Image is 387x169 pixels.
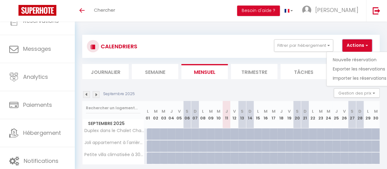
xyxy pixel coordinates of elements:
th: 25 [333,101,341,128]
img: ... [302,6,311,15]
abbr: D [193,108,196,114]
abbr: L [147,108,149,114]
abbr: L [257,108,259,114]
abbr: J [335,108,338,114]
span: Chercher [94,7,115,13]
abbr: V [343,108,346,114]
p: Septembre 2025 [103,91,135,97]
abbr: M [319,108,323,114]
abbr: M [272,108,276,114]
th: 15 [254,101,262,128]
button: Actions [342,39,372,52]
a: Importer les réservations [333,74,386,83]
th: 06 [183,101,191,128]
span: Duplex dans le Chalet Chantelouve pour 8 personnes [83,128,145,133]
th: 16 [262,101,270,128]
abbr: L [367,108,369,114]
span: Notifications [24,157,58,165]
th: 14 [246,101,254,128]
span: Paiements [23,101,52,109]
li: Tâches [280,64,327,79]
abbr: S [241,108,244,114]
span: [PERSON_NAME] [315,6,358,14]
th: 27 [348,101,356,128]
th: 29 [364,101,372,128]
abbr: V [288,108,291,114]
iframe: Chat [361,141,382,164]
th: 24 [325,101,333,128]
h3: CALENDRIERS [99,39,137,53]
span: Hébergement [23,129,61,137]
a: Nouvelle réservation [333,55,386,64]
abbr: S [296,108,299,114]
abbr: M [264,108,268,114]
th: 30 [372,101,380,128]
th: 01 [144,101,152,128]
li: Trimestre [231,64,277,79]
abbr: J [170,108,173,114]
abbr: M [154,108,158,114]
th: 17 [270,101,278,128]
button: Gestion des prix [334,88,380,98]
th: 20 [293,101,301,128]
th: 21 [301,101,309,128]
th: 12 [230,101,238,128]
abbr: J [225,108,228,114]
th: 18 [277,101,285,128]
th: 02 [152,101,160,128]
li: Semaine [132,64,178,79]
li: Journalier [82,64,129,79]
th: 13 [238,101,246,128]
span: Messages [23,45,51,53]
abbr: D [358,108,361,114]
abbr: S [186,108,188,114]
th: 22 [309,101,317,128]
li: Mensuel [181,64,228,79]
th: 08 [199,101,207,128]
button: Filtrer par hébergement [274,39,333,52]
abbr: V [178,108,181,114]
abbr: S [351,108,353,114]
th: 04 [167,101,175,128]
img: logout [373,7,380,14]
abbr: L [202,108,204,114]
abbr: L [312,108,314,114]
a: Exporter les réservations [333,64,386,74]
th: 05 [175,101,183,128]
input: Rechercher un logement... [86,103,140,114]
abbr: J [280,108,283,114]
span: Petite villa climatisée à 300m de la plage [83,152,145,157]
th: 23 [317,101,325,128]
button: Besoin d'aide ? [237,6,280,16]
abbr: M [374,108,377,114]
th: 03 [160,101,168,128]
span: Septembre 2025 [83,119,144,128]
abbr: D [304,108,307,114]
span: Analytics [23,73,48,81]
abbr: M [217,108,220,114]
th: 26 [340,101,348,128]
th: 19 [285,101,293,128]
abbr: V [233,108,236,114]
img: Super Booking [18,5,56,16]
abbr: M [162,108,165,114]
span: Joli appartement à l'arrière du Chalet Chantelouve [83,140,145,145]
th: 28 [356,101,364,128]
th: 10 [215,101,223,128]
abbr: M [327,108,330,114]
span: Réservations [23,17,59,25]
button: Ouvrir le widget de chat LiveChat [5,2,23,21]
th: 09 [207,101,215,128]
th: 11 [223,101,231,128]
th: 07 [191,101,199,128]
abbr: D [248,108,252,114]
abbr: M [209,108,212,114]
